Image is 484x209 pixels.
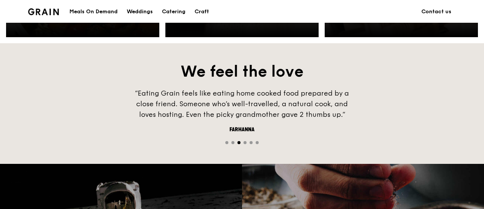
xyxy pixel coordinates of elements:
span: Go to slide 5 [250,141,253,144]
div: “Eating Grain feels like eating home cooked food prepared by a close friend. Someone who’s well-t... [128,88,356,120]
span: Go to slide 2 [231,141,234,144]
span: Go to slide 4 [244,141,247,144]
a: Craft [190,0,214,23]
span: Go to slide 1 [225,141,228,144]
div: Catering [162,0,185,23]
a: Contact us [417,0,456,23]
div: Meals On Demand [69,0,118,23]
span: Go to slide 6 [256,141,259,144]
a: Catering [157,0,190,23]
div: Farhanna [128,126,356,134]
img: Grain [28,8,59,15]
div: Weddings [127,0,153,23]
span: Go to slide 3 [237,141,240,144]
a: Weddings [122,0,157,23]
div: Craft [195,0,209,23]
